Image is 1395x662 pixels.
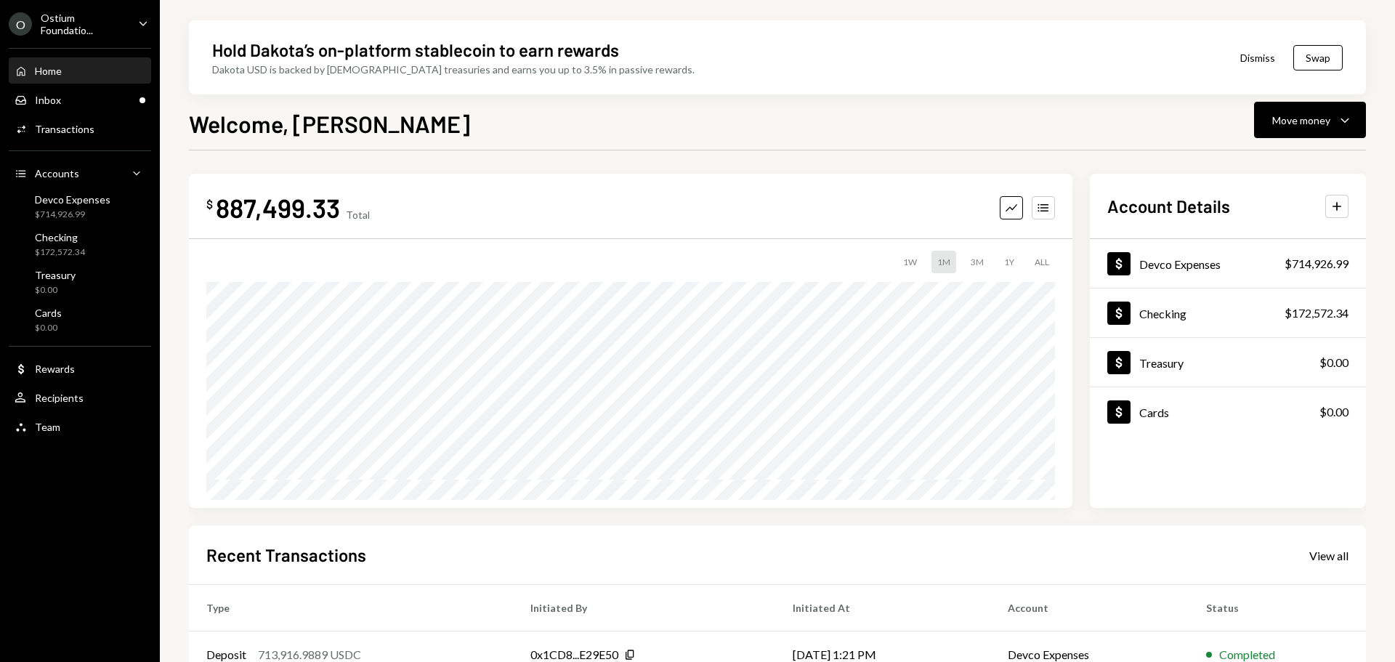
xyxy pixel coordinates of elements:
a: Devco Expenses$714,926.99 [9,189,151,224]
a: Transactions [9,116,151,142]
div: Accounts [35,167,79,179]
div: Checking [1139,307,1186,320]
a: Recipients [9,384,151,411]
div: Devco Expenses [1139,257,1221,271]
button: Move money [1254,102,1366,138]
div: $172,572.34 [1285,304,1348,322]
div: $714,926.99 [35,209,110,221]
div: 1M [931,251,956,273]
h2: Account Details [1107,194,1230,218]
th: Account [990,585,1189,631]
div: Dakota USD is backed by [DEMOGRAPHIC_DATA] treasuries and earns you up to 3.5% in passive rewards. [212,62,695,77]
div: 887,499.33 [216,191,340,224]
a: Team [9,413,151,440]
a: Inbox [9,86,151,113]
a: Rewards [9,355,151,382]
a: Home [9,57,151,84]
a: Treasury$0.00 [9,265,151,299]
div: Recipients [35,392,84,404]
div: 3M [965,251,990,273]
div: O [9,12,32,36]
th: Initiated By [513,585,776,631]
div: Total [346,209,370,221]
div: $0.00 [35,284,76,296]
a: Devco Expenses$714,926.99 [1090,239,1366,288]
th: Type [189,585,513,631]
a: Cards$0.00 [1090,387,1366,436]
th: Status [1189,585,1366,631]
div: 1Y [998,251,1020,273]
div: Cards [1139,405,1169,419]
h1: Welcome, [PERSON_NAME] [189,109,470,138]
div: Team [35,421,60,433]
div: Checking [35,231,85,243]
div: Ostium Foundatio... [41,12,126,36]
div: $172,572.34 [35,246,85,259]
div: Cards [35,307,62,319]
div: Hold Dakota’s on-platform stablecoin to earn rewards [212,38,619,62]
th: Initiated At [775,585,990,631]
a: View all [1309,547,1348,563]
div: $714,926.99 [1285,255,1348,273]
div: Treasury [35,269,76,281]
a: Accounts [9,160,151,186]
div: Transactions [35,123,94,135]
div: Home [35,65,62,77]
div: $0.00 [1319,354,1348,371]
div: Move money [1272,113,1330,128]
div: $ [206,197,213,211]
div: View all [1309,549,1348,563]
div: 1W [897,251,923,273]
div: Treasury [1139,356,1184,370]
div: Rewards [35,363,75,375]
div: Devco Expenses [35,193,110,206]
div: Inbox [35,94,61,106]
a: Treasury$0.00 [1090,338,1366,387]
h2: Recent Transactions [206,543,366,567]
button: Swap [1293,45,1343,70]
div: ALL [1029,251,1055,273]
div: $0.00 [1319,403,1348,421]
button: Dismiss [1222,41,1293,75]
a: Checking$172,572.34 [9,227,151,262]
a: Checking$172,572.34 [1090,288,1366,337]
div: $0.00 [35,322,62,334]
a: Cards$0.00 [9,302,151,337]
